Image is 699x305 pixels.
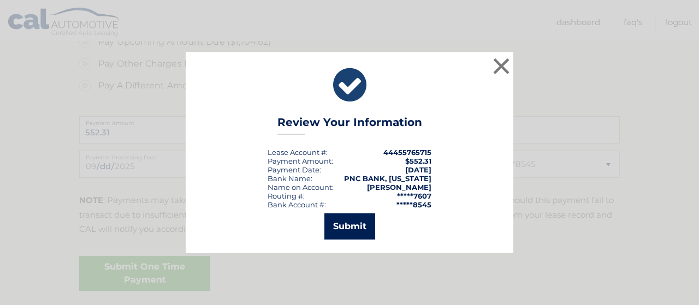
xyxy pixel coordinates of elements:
[268,165,319,174] span: Payment Date
[268,157,333,165] div: Payment Amount:
[268,174,312,183] div: Bank Name:
[277,116,422,135] h3: Review Your Information
[268,183,334,192] div: Name on Account:
[405,165,431,174] span: [DATE]
[490,55,512,77] button: ×
[268,200,326,209] div: Bank Account #:
[268,165,321,174] div: :
[367,183,431,192] strong: [PERSON_NAME]
[405,157,431,165] span: $552.31
[344,174,431,183] strong: PNC BANK, [US_STATE]
[383,148,431,157] strong: 44455765715
[268,148,328,157] div: Lease Account #:
[268,192,305,200] div: Routing #:
[324,213,375,240] button: Submit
